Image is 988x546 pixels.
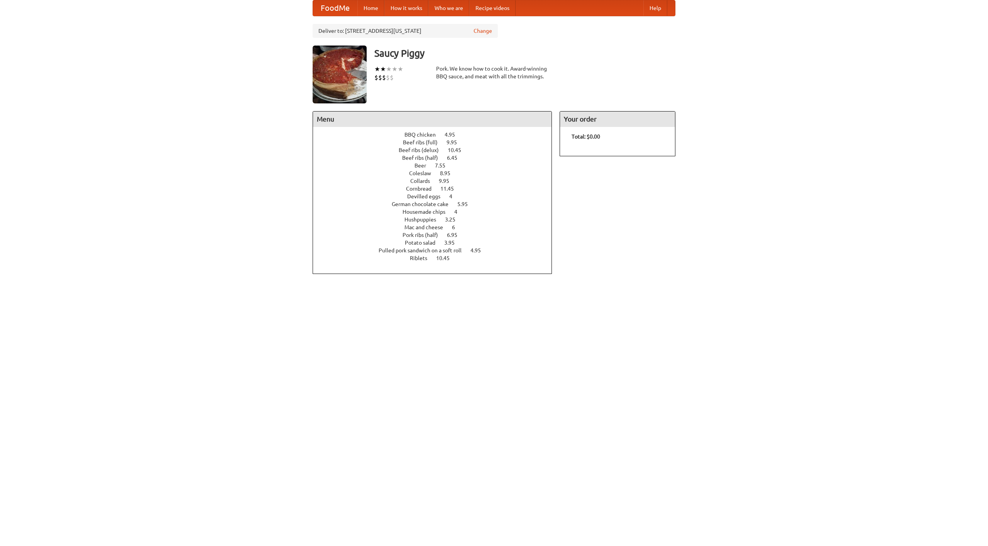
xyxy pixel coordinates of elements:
span: 11.45 [440,186,462,192]
span: Mac and cheese [404,224,451,230]
span: 6.45 [447,155,465,161]
span: 9.95 [439,178,457,184]
li: $ [382,73,386,82]
b: Total: $0.00 [572,134,600,140]
span: Pork ribs (half) [403,232,446,238]
li: ★ [386,65,392,73]
a: Beef ribs (delux) 10.45 [399,147,475,153]
li: $ [374,73,378,82]
span: 4.95 [470,247,489,254]
span: Devilled eggs [407,193,448,199]
a: How it works [384,0,428,16]
li: $ [378,73,382,82]
span: 6.95 [447,232,465,238]
span: Beer [414,162,434,169]
span: Beef ribs (delux) [399,147,447,153]
a: Beef ribs (half) 6.45 [402,155,472,161]
span: Collards [410,178,438,184]
a: Collards 9.95 [410,178,464,184]
span: BBQ chicken [404,132,443,138]
li: ★ [398,65,403,73]
a: FoodMe [313,0,357,16]
span: Potato salad [405,240,443,246]
h3: Saucy Piggy [374,46,675,61]
span: Beef ribs (half) [402,155,446,161]
h4: Your order [560,112,675,127]
li: ★ [380,65,386,73]
a: Pulled pork sandwich on a soft roll 4.95 [379,247,495,254]
span: German chocolate cake [392,201,456,207]
span: Hushpuppies [404,216,444,223]
span: 8.95 [440,170,458,176]
span: 7.55 [435,162,453,169]
span: 9.95 [447,139,465,145]
li: ★ [374,65,380,73]
span: 10.45 [448,147,469,153]
span: Riblets [410,255,435,261]
a: Cornbread 11.45 [406,186,468,192]
li: $ [390,73,394,82]
li: ★ [392,65,398,73]
span: 3.25 [445,216,463,223]
h4: Menu [313,112,552,127]
a: German chocolate cake 5.95 [392,201,482,207]
a: Coleslaw 8.95 [409,170,465,176]
a: Devilled eggs 4 [407,193,467,199]
a: Beef ribs (full) 9.95 [403,139,471,145]
span: 5.95 [457,201,475,207]
li: $ [386,73,390,82]
a: Housemade chips 4 [403,209,472,215]
a: Pork ribs (half) 6.95 [403,232,472,238]
span: 6 [452,224,463,230]
span: Housemade chips [403,209,453,215]
span: Coleslaw [409,170,439,176]
a: Beer 7.55 [414,162,460,169]
div: Deliver to: [STREET_ADDRESS][US_STATE] [313,24,498,38]
a: Riblets 10.45 [410,255,464,261]
span: 4 [449,193,460,199]
div: Pork. We know how to cook it. Award-winning BBQ sauce, and meat with all the trimmings. [436,65,552,80]
a: BBQ chicken 4.95 [404,132,469,138]
a: Hushpuppies 3.25 [404,216,470,223]
a: Home [357,0,384,16]
a: Help [643,0,667,16]
a: Mac and cheese 6 [404,224,469,230]
a: Who we are [428,0,469,16]
span: 4 [454,209,465,215]
a: Change [474,27,492,35]
img: angular.jpg [313,46,367,103]
span: Beef ribs (full) [403,139,445,145]
span: 3.95 [444,240,462,246]
a: Potato salad 3.95 [405,240,469,246]
span: 10.45 [436,255,457,261]
span: Pulled pork sandwich on a soft roll [379,247,469,254]
a: Recipe videos [469,0,516,16]
span: Cornbread [406,186,439,192]
span: 4.95 [445,132,463,138]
